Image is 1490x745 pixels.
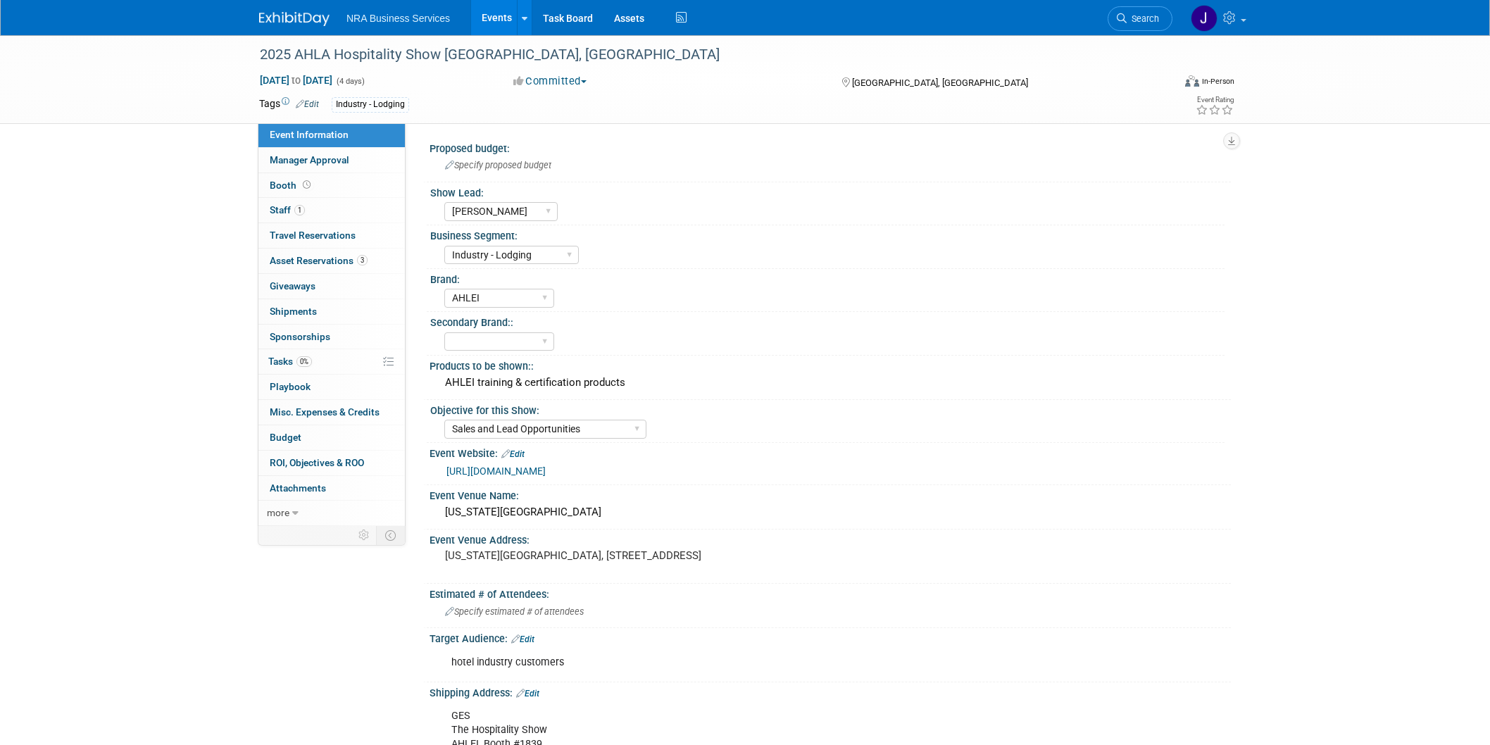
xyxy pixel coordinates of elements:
span: Misc. Expenses & Credits [270,406,380,418]
div: Business Segment: [430,225,1225,243]
a: Asset Reservations3 [258,249,405,273]
span: Booth not reserved yet [300,180,313,190]
div: Secondary Brand:: [430,312,1225,330]
span: 1 [294,205,305,215]
pre: [US_STATE][GEOGRAPHIC_DATA], [STREET_ADDRESS] [445,549,748,562]
a: Travel Reservations [258,223,405,248]
div: Proposed budget: [430,138,1231,156]
span: Specify proposed budget [445,160,551,170]
a: Search [1108,6,1172,31]
span: NRA Business Services [346,13,450,24]
div: In-Person [1201,76,1234,87]
a: Sponsorships [258,325,405,349]
div: Event Format [1089,73,1234,94]
span: Attachments [270,482,326,494]
a: Event Information [258,123,405,147]
td: Personalize Event Tab Strip [352,526,377,544]
button: Committed [508,74,592,89]
a: Edit [516,689,539,699]
span: Tasks [268,356,312,367]
div: Shipping Address: [430,682,1231,701]
a: [URL][DOMAIN_NAME] [446,465,546,477]
div: Event Website: [430,443,1231,461]
span: [GEOGRAPHIC_DATA], [GEOGRAPHIC_DATA] [852,77,1028,88]
img: Format-Inperson.png [1185,75,1199,87]
span: ROI, Objectives & ROO [270,457,364,468]
a: Edit [296,99,319,109]
a: Shipments [258,299,405,324]
div: AHLEI training & certification products [440,372,1220,394]
span: Sponsorships [270,331,330,342]
a: Playbook [258,375,405,399]
a: Manager Approval [258,148,405,173]
div: Show Lead: [430,182,1225,200]
a: Attachments [258,476,405,501]
span: Specify estimated # of attendees [445,606,584,617]
span: Playbook [270,381,311,392]
div: 2025 AHLA Hospitality Show [GEOGRAPHIC_DATA], [GEOGRAPHIC_DATA] [255,42,1151,68]
span: Shipments [270,306,317,317]
div: Objective for this Show: [430,400,1225,418]
a: more [258,501,405,525]
a: Staff1 [258,198,405,223]
span: Staff [270,204,305,215]
span: Booth [270,180,313,191]
div: [US_STATE][GEOGRAPHIC_DATA] [440,501,1220,523]
span: Budget [270,432,301,443]
span: Manager Approval [270,154,349,165]
img: Jennifer Bonilla [1191,5,1217,32]
a: ROI, Objectives & ROO [258,451,405,475]
div: Brand: [430,269,1225,287]
span: Giveaways [270,280,315,292]
a: Giveaways [258,274,405,299]
td: Toggle Event Tabs [377,526,406,544]
span: Event Information [270,129,349,140]
div: Event Venue Name: [430,485,1231,503]
span: 0% [296,356,312,367]
a: Edit [511,634,534,644]
div: Event Rating [1196,96,1234,104]
a: Tasks0% [258,349,405,374]
span: [DATE] [DATE] [259,74,333,87]
img: ExhibitDay [259,12,330,26]
td: Tags [259,96,319,113]
div: Industry - Lodging [332,97,409,112]
div: Estimated # of Attendees: [430,584,1231,601]
div: Products to be shown:: [430,356,1231,373]
div: Target Audience: [430,628,1231,646]
a: Booth [258,173,405,198]
a: Budget [258,425,405,450]
span: more [267,507,289,518]
span: Asset Reservations [270,255,368,266]
div: hotel industry customers [442,649,1076,677]
span: to [289,75,303,86]
div: Event Venue Address: [430,530,1231,547]
span: 3 [357,255,368,265]
span: Search [1127,13,1159,24]
a: Misc. Expenses & Credits [258,400,405,425]
span: (4 days) [335,77,365,86]
span: Travel Reservations [270,230,356,241]
a: Edit [501,449,525,459]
